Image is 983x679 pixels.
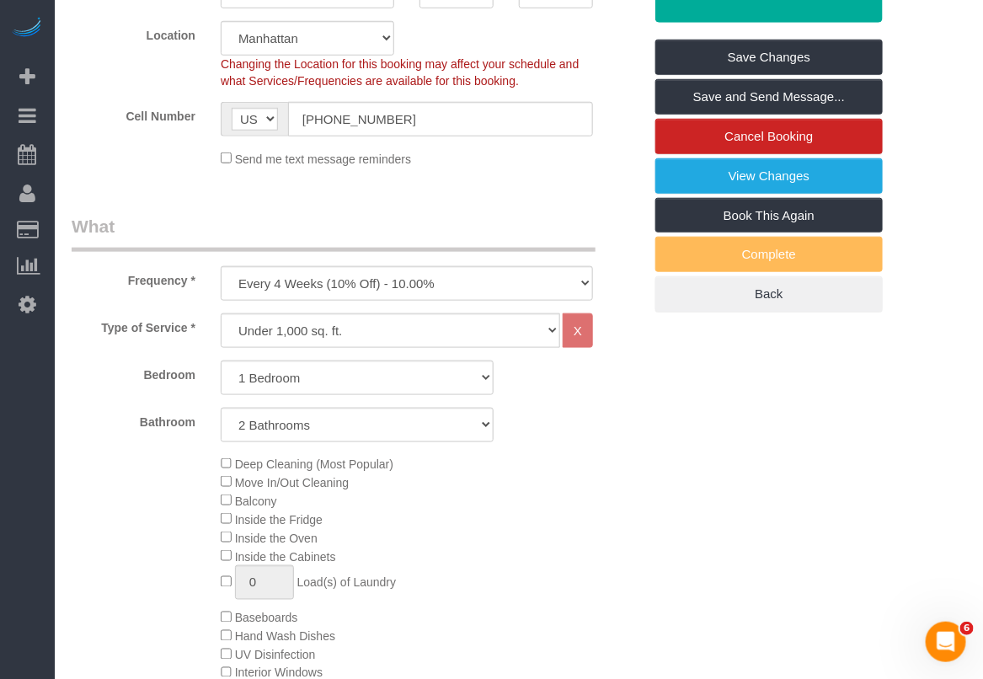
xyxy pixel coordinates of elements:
span: Baseboards [235,612,298,625]
span: Send me text message reminders [235,152,411,166]
span: Balcony [235,495,277,508]
legend: What [72,214,596,252]
a: View Changes [655,158,883,194]
span: Inside the Cabinets [235,550,336,564]
label: Type of Service * [59,313,208,336]
input: Cell Number [288,102,593,136]
label: Location [59,21,208,44]
span: Deep Cleaning (Most Popular) [235,457,393,471]
span: Move In/Out Cleaning [235,476,349,489]
a: Cancel Booking [655,119,883,154]
a: Save Changes [655,40,883,75]
a: Book This Again [655,198,883,233]
label: Bathroom [59,408,208,430]
span: Changing the Location for this booking may affect your schedule and what Services/Frequencies are... [221,57,579,88]
span: 6 [960,622,974,635]
span: Load(s) of Laundry [297,576,397,590]
iframe: Intercom live chat [926,622,966,662]
img: Automaid Logo [10,17,44,40]
label: Frequency * [59,266,208,289]
a: Save and Send Message... [655,79,883,115]
span: Inside the Oven [235,532,318,545]
span: UV Disinfection [235,649,316,662]
a: Back [655,276,883,312]
span: Inside the Fridge [235,513,323,527]
span: Hand Wash Dishes [235,630,335,644]
label: Bedroom [59,361,208,383]
label: Cell Number [59,102,208,125]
